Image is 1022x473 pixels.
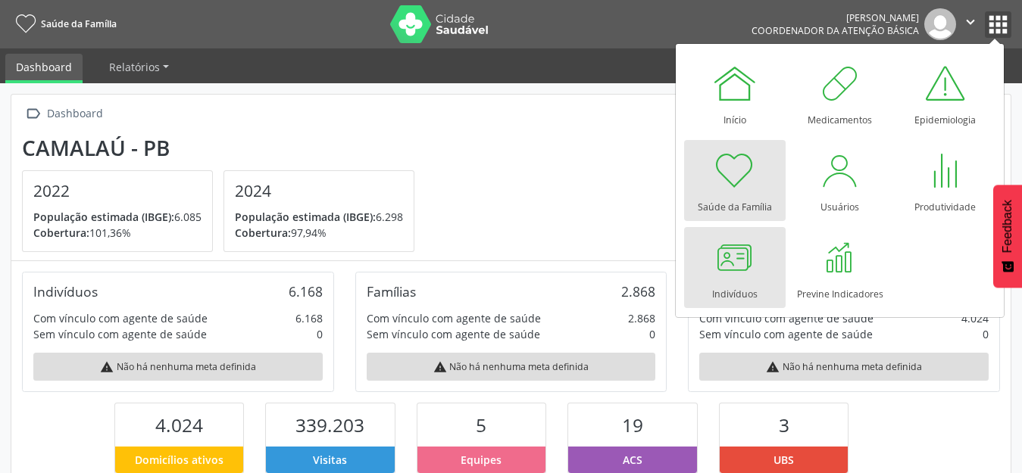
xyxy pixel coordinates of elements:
[33,310,208,326] div: Com vínculo com agente de saúde
[135,452,223,468] span: Domicílios ativos
[235,226,291,240] span: Cobertura:
[752,11,919,24] div: [PERSON_NAME]
[33,326,207,342] div: Sem vínculo com agente de saúde
[752,24,919,37] span: Coordenador da Atenção Básica
[109,60,160,74] span: Relatórios
[924,8,956,40] img: img
[295,412,364,437] span: 339.203
[779,412,789,437] span: 3
[789,140,891,221] a: Usuários
[22,135,425,160] div: Camalaú - PB
[22,103,105,125] a:  Dashboard
[313,452,347,468] span: Visitas
[622,412,643,437] span: 19
[623,452,642,468] span: ACS
[985,11,1011,38] button: apps
[699,353,989,381] div: Não há nenhuma meta definida
[289,283,323,300] div: 6.168
[235,182,403,201] h4: 2024
[235,225,403,241] p: 97,94%
[5,54,83,83] a: Dashboard
[789,227,891,308] a: Previne Indicadores
[317,326,323,342] div: 0
[628,310,655,326] div: 2.868
[33,226,89,240] span: Cobertura:
[684,140,786,221] a: Saúde da Família
[684,53,786,134] a: Início
[774,452,794,468] span: UBS
[33,353,323,381] div: Não há nenhuma meta definida
[235,210,376,224] span: População estimada (IBGE):
[766,360,780,374] i: warning
[98,54,180,80] a: Relatórios
[367,283,416,300] div: Famílias
[33,225,202,241] p: 101,36%
[235,209,403,225] p: 6.298
[956,8,985,40] button: 
[1001,200,1014,253] span: Feedback
[295,310,323,326] div: 6.168
[983,326,989,342] div: 0
[476,412,486,437] span: 5
[649,326,655,342] div: 0
[895,53,996,134] a: Epidemiologia
[33,209,202,225] p: 6.085
[962,14,979,30] i: 
[367,353,656,381] div: Não há nenhuma meta definida
[789,53,891,134] a: Medicamentos
[699,326,873,342] div: Sem vínculo com agente de saúde
[367,310,541,326] div: Com vínculo com agente de saúde
[895,140,996,221] a: Produtividade
[41,17,117,30] span: Saúde da Família
[33,283,98,300] div: Indivíduos
[33,210,174,224] span: População estimada (IBGE):
[33,182,202,201] h4: 2022
[44,103,105,125] div: Dashboard
[961,310,989,326] div: 4.024
[22,103,44,125] i: 
[100,360,114,374] i: warning
[621,283,655,300] div: 2.868
[433,360,447,374] i: warning
[367,326,540,342] div: Sem vínculo com agente de saúde
[993,185,1022,288] button: Feedback - Mostrar pesquisa
[11,11,117,36] a: Saúde da Família
[155,412,203,437] span: 4.024
[684,227,786,308] a: Indivíduos
[699,310,874,326] div: Com vínculo com agente de saúde
[461,452,502,468] span: Equipes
